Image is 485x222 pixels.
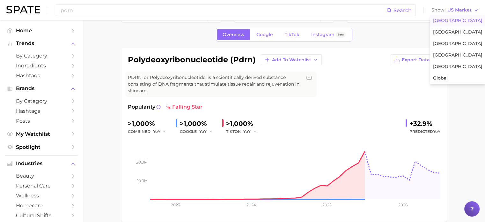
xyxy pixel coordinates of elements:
[16,108,67,114] span: Hashtags
[153,129,160,134] span: YoY
[306,29,351,40] a: InstagramBeta
[5,61,78,71] a: Ingredients
[5,51,78,61] a: by Category
[5,129,78,139] a: My Watchlist
[433,18,482,23] span: [GEOGRAPHIC_DATA]
[16,73,67,79] span: Hashtags
[166,104,171,110] img: falling star
[16,86,67,91] span: Brands
[5,26,78,35] a: Home
[199,128,213,135] button: YoY
[226,120,253,127] span: >1,000%
[433,52,482,58] span: [GEOGRAPHIC_DATA]
[16,131,67,137] span: My Watchlist
[5,191,78,201] a: wellness
[128,103,155,111] span: Popularity
[393,7,412,13] span: Search
[5,96,78,106] a: by Category
[153,128,167,135] button: YoY
[217,29,250,40] a: Overview
[430,6,480,14] button: ShowUS Market
[402,57,430,63] span: Export Data
[60,5,386,16] input: Search here for a brand, industry, or ingredient
[5,39,78,48] button: Trends
[5,71,78,80] a: Hashtags
[6,6,40,13] img: SPATE
[5,211,78,220] a: cultural shifts
[16,98,67,104] span: by Category
[433,64,482,69] span: [GEOGRAPHIC_DATA]
[223,32,245,37] span: Overview
[5,201,78,211] a: homecare
[16,173,67,179] span: beauty
[5,181,78,191] a: personal care
[16,193,67,199] span: wellness
[199,129,207,134] span: YoY
[5,106,78,116] a: Hashtags
[16,63,67,69] span: Ingredients
[433,29,482,35] span: [GEOGRAPHIC_DATA]
[447,8,472,12] span: US Market
[16,203,67,209] span: homecare
[398,203,407,207] tspan: 2026
[128,120,155,127] span: >1,000%
[16,212,67,218] span: cultural shifts
[180,128,217,135] div: GOOGLE
[5,142,78,152] a: Spotlight
[128,128,171,135] div: combined
[433,41,482,46] span: [GEOGRAPHIC_DATA]
[5,159,78,168] button: Industries
[16,144,67,150] span: Spotlight
[128,74,301,94] span: PDRN, or Polydeoxyribonucleotide, is a scientifically derived substance consisting of DNA fragmen...
[433,129,440,134] span: YoY
[226,128,261,135] div: TIKTOK
[338,32,344,37] span: Beta
[243,128,257,135] button: YoY
[261,54,322,65] button: Add to Watchlist
[279,29,305,40] a: TikTok
[16,118,67,124] span: Posts
[16,41,67,46] span: Trends
[128,56,256,64] h1: polydeoxyribonucleotide (pdrn)
[431,8,445,12] span: Show
[16,161,67,166] span: Industries
[5,84,78,93] button: Brands
[285,32,299,37] span: TikTok
[311,32,334,37] span: Instagram
[391,54,440,65] button: Export Data
[322,203,332,207] tspan: 2025
[256,32,273,37] span: Google
[5,171,78,181] a: beauty
[5,116,78,126] a: Posts
[16,183,67,189] span: personal care
[246,203,256,207] tspan: 2024
[171,203,180,207] tspan: 2023
[16,53,67,59] span: by Category
[166,103,202,111] span: falling star
[409,128,440,135] span: Predicted
[272,57,311,63] span: Add to Watchlist
[409,119,440,129] div: +32.9%
[433,75,448,81] span: Global
[243,129,251,134] span: YoY
[180,120,207,127] span: >1,000%
[251,29,278,40] a: Google
[16,27,67,34] span: Home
